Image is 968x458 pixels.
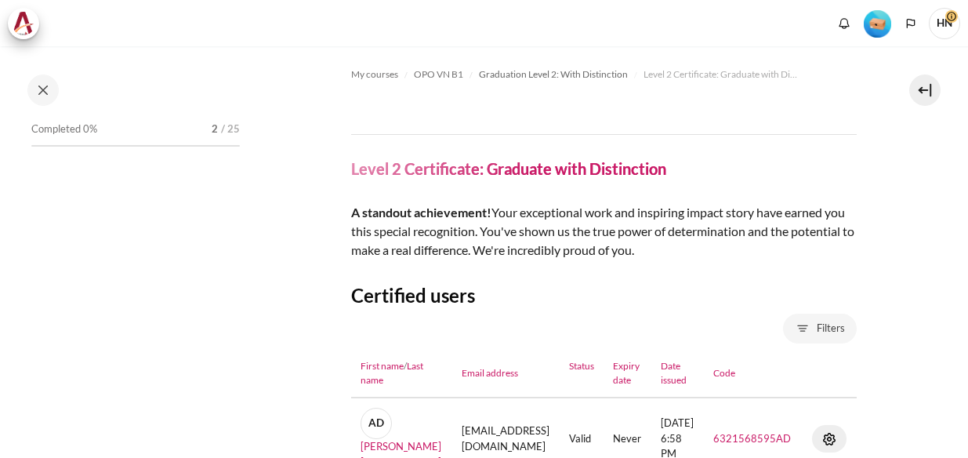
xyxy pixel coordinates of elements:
[644,67,800,82] span: Level 2 Certificate: Graduate with Distinction
[361,408,392,439] span: AD
[479,67,628,82] span: Graduation Level 2: With Distinction
[713,432,791,445] a: 6321568595AD
[929,8,960,39] span: HN
[351,67,398,82] span: My courses
[899,12,923,35] button: Languages
[929,8,960,39] a: User menu
[31,118,240,162] a: Completed 0% 2 / 25
[351,158,666,179] h4: Level 2 Certificate: Graduate with Distinction
[31,122,97,137] span: Completed 0%
[212,122,218,137] span: 2
[820,430,839,449] img: Actions
[864,9,891,38] div: Level #1
[351,283,857,307] h3: Certified users
[361,360,404,372] a: First name
[817,321,845,336] span: Filters
[414,67,463,82] span: OPO VN B1
[13,12,34,35] img: Architeck
[613,360,640,386] a: Expiry date
[479,65,628,84] a: Graduation Level 2: With Distinction
[713,367,735,379] a: Code
[644,65,800,84] a: Level 2 Certificate: Graduate with Distinction
[569,360,594,372] a: Status
[351,205,491,220] strong: A standout achievement!
[864,10,891,38] img: Level #1
[221,122,240,137] span: / 25
[832,12,856,35] div: Show notification window with no new notifications
[351,62,857,87] nav: Navigation bar
[351,203,857,260] div: Your exceptional work and inspiring impact story have earned you this special recognition. You've...
[414,65,463,84] a: OPO VN B1
[8,8,47,39] a: Architeck Architeck
[351,350,453,398] th: /
[661,360,687,386] a: Date issued
[783,314,857,343] button: Filters
[361,360,423,386] a: Last name
[351,65,398,84] a: My courses
[462,367,518,379] a: Email address
[857,9,897,38] a: Level #1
